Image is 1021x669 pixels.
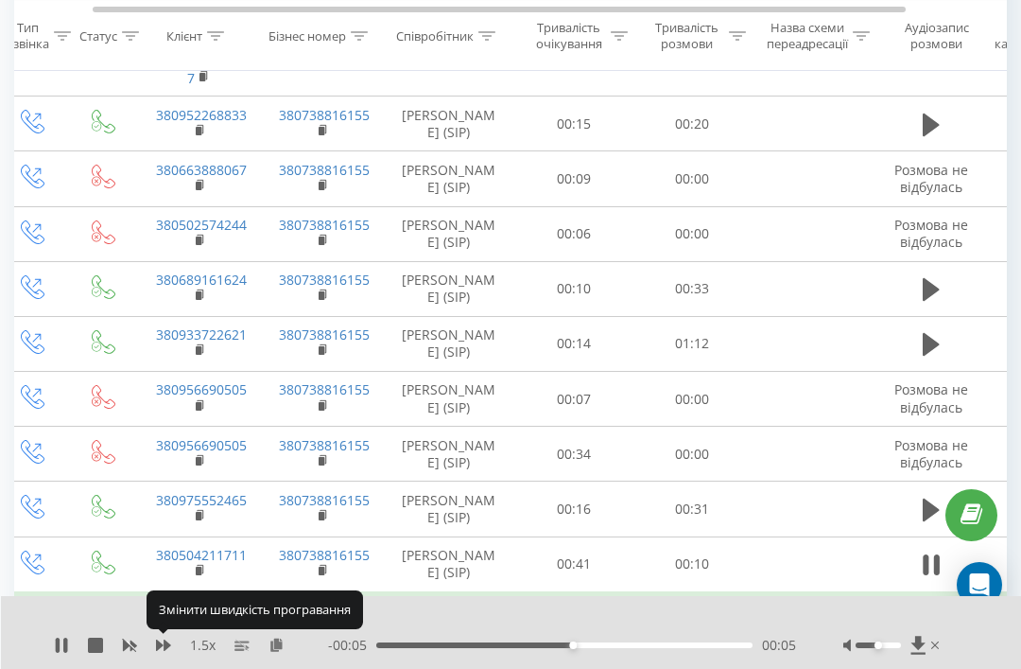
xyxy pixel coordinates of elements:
[515,537,633,592] td: 00:41
[79,27,117,44] div: Статус
[633,372,752,427] td: 00:00
[156,326,247,343] a: 380933722621
[633,482,752,537] td: 00:31
[633,206,752,261] td: 00:00
[762,636,796,655] span: 00:05
[383,372,515,427] td: [PERSON_NAME] (SIP)
[515,97,633,151] td: 00:15
[515,316,633,371] td: 00:14
[279,161,370,179] a: 380738816155
[569,642,577,649] div: Accessibility label
[633,537,752,592] td: 00:10
[396,27,474,44] div: Співробітник
[894,216,968,251] span: Розмова не відбулась
[383,151,515,206] td: [PERSON_NAME] (SIP)
[279,436,370,454] a: 380738816155
[7,20,49,52] div: Тип дзвінка
[279,216,370,234] a: 380738816155
[515,482,633,537] td: 00:16
[279,546,370,564] a: 380738816155
[156,491,247,509] a: 380975552465
[531,20,606,52] div: Тривалість очікування
[383,427,515,482] td: [PERSON_NAME] (SIP)
[156,436,247,454] a: 380956690505
[515,261,633,316] td: 00:10
[894,380,968,415] span: Розмова не відбулась
[383,97,515,151] td: [PERSON_NAME] (SIP)
[328,636,376,655] span: - 00:05
[383,206,515,261] td: [PERSON_NAME] (SIP)
[279,326,370,343] a: 380738816155
[268,27,346,44] div: Бізнес номер
[633,316,752,371] td: 01:12
[279,491,370,509] a: 380738816155
[156,216,247,234] a: 380502574244
[383,482,515,537] td: [PERSON_NAME] (SIP)
[279,271,370,289] a: 380738816155
[515,372,633,427] td: 00:07
[166,27,202,44] div: Клієнт
[190,636,216,655] span: 1.5 x
[156,106,247,124] a: 380952268833
[633,427,752,482] td: 00:00
[633,151,752,206] td: 00:00
[156,546,247,564] a: 380504211711
[279,106,370,124] a: 380738816155
[767,20,848,52] div: Назва схеми переадресації
[633,97,752,151] td: 00:20
[383,316,515,371] td: [PERSON_NAME] (SIP)
[649,20,724,52] div: Тривалість розмови
[156,161,247,179] a: 380663888067
[515,427,633,482] td: 00:34
[383,261,515,316] td: [PERSON_NAME] (SIP)
[633,261,752,316] td: 00:33
[874,642,882,649] div: Accessibility label
[515,206,633,261] td: 00:06
[279,380,370,398] a: 380738816155
[891,20,982,52] div: Аудіозапис розмови
[156,380,247,398] a: 380956690505
[957,562,1002,607] div: Open Intercom Messenger
[515,151,633,206] td: 00:09
[894,436,968,471] span: Розмова не відбулась
[156,271,247,289] a: 380689161624
[383,537,515,592] td: [PERSON_NAME] (SIP)
[894,161,968,196] span: Розмова не відбулась
[147,590,363,628] div: Змінити швидкість програвання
